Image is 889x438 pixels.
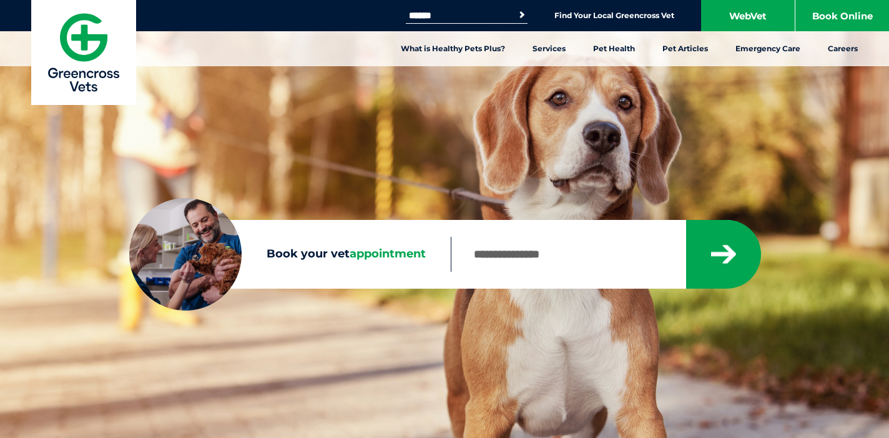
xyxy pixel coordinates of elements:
a: Services [519,31,579,66]
label: Book your vet [129,245,451,264]
span: appointment [350,247,426,261]
a: Pet Health [579,31,649,66]
a: What is Healthy Pets Plus? [387,31,519,66]
a: Emergency Care [722,31,814,66]
a: Careers [814,31,872,66]
a: Find Your Local Greencross Vet [554,11,674,21]
a: Pet Articles [649,31,722,66]
button: Search [516,9,528,21]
